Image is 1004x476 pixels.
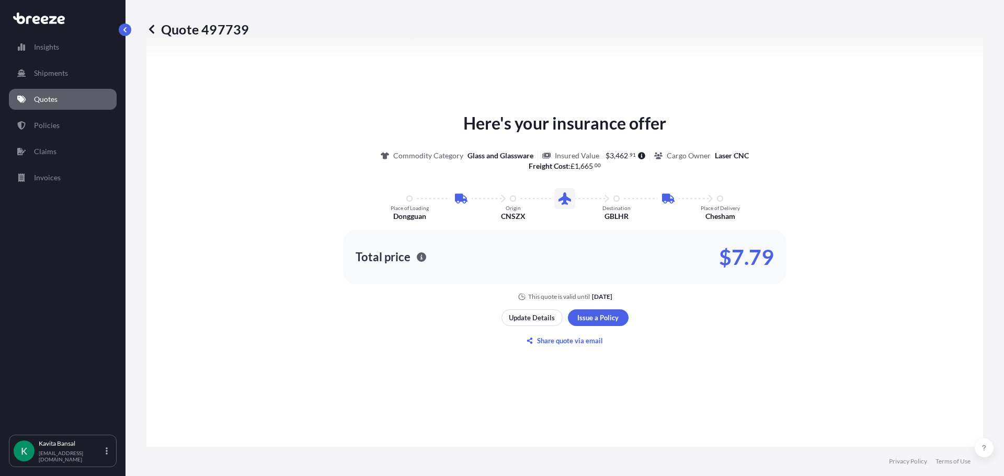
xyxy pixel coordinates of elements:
p: Quote 497739 [146,21,249,38]
p: [EMAIL_ADDRESS][DOMAIN_NAME] [39,450,104,462]
p: : [529,161,601,171]
span: . [594,164,595,167]
p: This quote is valid until [528,293,590,301]
p: Issue a Policy [577,312,619,323]
span: . [629,153,630,157]
p: Total price [356,252,410,262]
p: Share quote via email [537,335,603,346]
span: $ [606,152,610,159]
a: Privacy Policy [889,457,927,466]
p: [DATE] [592,293,612,301]
p: Here's your insurance offer [463,111,666,136]
button: Update Details [501,309,563,326]
a: Invoices [9,167,117,188]
span: 3 [610,152,614,159]
p: Shipments [34,68,68,78]
p: Commodity Category [393,150,463,161]
a: Policies [9,115,117,136]
p: Policies [34,120,60,131]
p: Insured Value [555,150,599,161]
p: Claims [34,146,56,157]
a: Shipments [9,63,117,84]
p: Destination [602,205,631,211]
button: Issue a Policy [568,309,629,326]
a: Claims [9,141,117,162]
span: 1 [575,162,579,170]
p: $7.79 [719,249,774,265]
span: 462 [615,152,628,159]
p: Place of Delivery [701,205,740,211]
button: Share quote via email [501,332,629,349]
p: Kavita Bansal [39,439,104,448]
span: , [579,162,580,170]
p: Quotes [34,94,58,105]
a: Quotes [9,89,117,110]
span: 91 [630,153,636,157]
p: Glass and Glassware [467,150,533,161]
p: Chesham [705,211,735,222]
span: 665 [580,162,593,170]
p: Laser CNC [715,150,749,161]
a: Insights [9,37,117,57]
p: Origin [506,205,521,211]
span: K [21,446,27,456]
span: 00 [595,164,601,167]
p: Place of Loading [391,205,429,211]
p: Invoices [34,172,61,183]
p: Dongguan [393,211,426,222]
p: Cargo Owner [667,150,711,161]
b: Freight Cost [529,161,568,170]
p: GBLHR [604,211,629,222]
a: Terms of Use [935,457,971,466]
span: , [614,152,615,159]
p: Insights [34,42,59,52]
span: £ [571,162,575,170]
p: Update Details [509,312,555,323]
p: CNSZX [501,211,526,222]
